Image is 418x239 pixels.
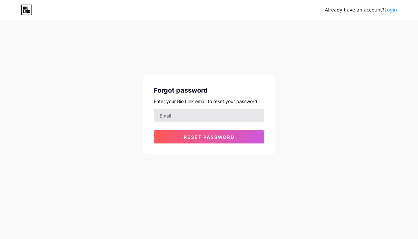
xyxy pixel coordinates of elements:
[184,134,235,140] span: Reset password
[154,130,264,143] button: Reset password
[325,7,397,13] div: Already have an account?
[154,85,264,95] div: Forgot password
[154,98,264,105] div: Enter your Bio Link email to reset your password
[384,7,397,12] a: Login
[154,109,264,122] input: Email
